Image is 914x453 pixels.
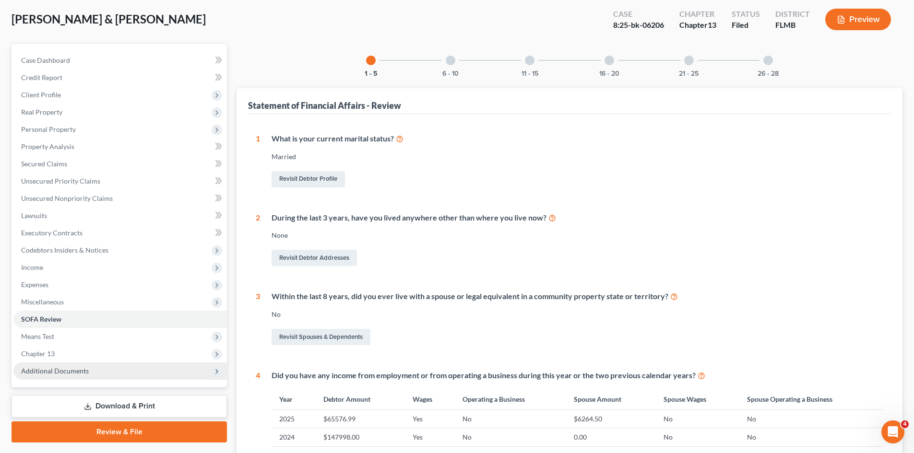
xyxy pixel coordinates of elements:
span: Case Dashboard [21,56,70,64]
div: Chapter [679,9,716,20]
div: Case [613,9,664,20]
button: 6 - 10 [442,70,459,77]
span: [PERSON_NAME] & [PERSON_NAME] [12,12,206,26]
span: SOFA Review [21,315,61,323]
th: Spouse Operating a Business [739,389,883,409]
span: Client Profile [21,91,61,99]
button: 16 - 20 [599,70,619,77]
td: No [656,428,739,446]
a: Credit Report [13,69,227,86]
td: 2024 [272,428,316,446]
td: $65576.99 [316,410,405,428]
td: $147998.00 [316,428,405,446]
td: No [455,428,566,446]
button: 11 - 15 [522,70,538,77]
span: Unsecured Nonpriority Claims [21,194,113,202]
div: Did you have any income from employment or from operating a business during this year or the two ... [272,370,883,381]
a: Unsecured Nonpriority Claims [13,190,227,207]
td: Yes [405,410,455,428]
th: Year [272,389,316,409]
td: No [739,428,883,446]
a: Unsecured Priority Claims [13,173,227,190]
a: Revisit Spouses & Dependents [272,329,370,345]
div: What is your current marital status? [272,133,883,144]
td: No [455,410,566,428]
span: Unsecured Priority Claims [21,177,100,185]
span: Real Property [21,108,62,116]
div: Statement of Financial Affairs - Review [248,100,401,111]
span: Secured Claims [21,160,67,168]
span: Chapter 13 [21,349,55,358]
th: Operating a Business [455,389,566,409]
span: Means Test [21,332,54,340]
button: Preview [825,9,891,30]
div: District [775,9,810,20]
div: FLMB [775,20,810,31]
th: Debtor Amount [316,389,405,409]
div: Status [732,9,760,20]
td: Yes [405,428,455,446]
div: No [272,310,883,319]
a: Download & Print [12,395,227,418]
div: 1 [256,133,260,189]
div: 3 [256,291,260,347]
div: During the last 3 years, have you lived anywhere other than where you live now? [272,212,883,223]
button: 1 - 5 [365,70,378,77]
div: Filed [732,20,760,31]
span: Executory Contracts [21,229,83,237]
a: SOFA Review [13,311,227,328]
a: Case Dashboard [13,52,227,69]
div: Married [272,152,883,162]
td: 0.00 [566,428,656,446]
span: Personal Property [21,125,76,133]
span: Expenses [21,280,48,289]
td: No [739,410,883,428]
div: Within the last 8 years, did you ever live with a spouse or legal equivalent in a community prope... [272,291,883,302]
button: 26 - 28 [758,70,779,77]
span: Codebtors Insiders & Notices [21,246,108,254]
span: 13 [708,20,716,29]
div: Chapter [679,20,716,31]
a: Review & File [12,421,227,442]
td: No [656,410,739,428]
th: Spouse Wages [656,389,739,409]
span: Additional Documents [21,367,89,375]
div: 2 [256,212,260,268]
a: Revisit Debtor Addresses [272,250,357,266]
a: Property Analysis [13,138,227,155]
a: Secured Claims [13,155,227,173]
span: Credit Report [21,73,62,81]
td: $6264.50 [566,410,656,428]
a: Executory Contracts [13,224,227,242]
td: 2025 [272,410,316,428]
div: None [272,231,883,240]
span: Miscellaneous [21,298,64,306]
th: Spouse Amount [566,389,656,409]
a: Lawsuits [13,207,227,224]
button: 21 - 25 [679,70,699,77]
iframe: Intercom live chat [881,420,904,443]
span: Lawsuits [21,211,47,220]
div: 8:25-bk-06206 [613,20,664,31]
a: Revisit Debtor Profile [272,171,345,187]
span: Income [21,263,43,271]
span: 4 [901,420,909,428]
th: Wages [405,389,455,409]
span: Property Analysis [21,142,74,151]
